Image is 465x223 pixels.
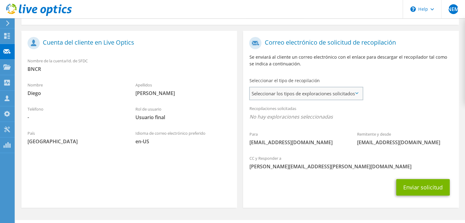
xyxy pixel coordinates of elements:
[21,79,129,100] div: Nombre
[28,114,123,121] span: -
[243,152,459,173] div: CC y Responder a
[243,128,351,149] div: Para
[249,113,452,120] span: No hay exploraciones seleccionadas
[357,139,453,146] span: [EMAIL_ADDRESS][DOMAIN_NAME]
[129,103,237,124] div: Rol de usuario
[135,138,231,145] span: en-US
[249,78,319,84] label: Seleccionar el tipo de recopilación
[249,163,452,170] span: [PERSON_NAME][EMAIL_ADDRESS][PERSON_NAME][DOMAIN_NAME]
[249,54,452,67] p: Se enviará al cliente un correo electrónico con el enlace para descargar el recopilador tal como ...
[28,90,123,97] span: Diego
[28,66,231,72] span: BNCR
[28,37,228,49] h1: Cuenta del cliente en Live Optics
[129,79,237,100] div: Apellidos
[28,138,123,145] span: [GEOGRAPHIC_DATA]
[396,179,450,196] button: Enviar solicitud
[243,102,459,125] div: Recopilaciones solicitadas
[21,103,129,124] div: Teléfono
[21,54,237,75] div: Nombre de la cuenta/Id. de SFDC
[249,139,345,146] span: [EMAIL_ADDRESS][DOMAIN_NAME]
[448,4,458,14] span: NEM
[250,87,362,100] span: Seleccionar los tipos de exploraciones solicitados
[21,127,129,148] div: País
[135,90,231,97] span: [PERSON_NAME]
[129,127,237,148] div: Idioma de correo electrónico preferido
[135,114,231,121] span: Usuario final
[249,37,449,49] h1: Correo electrónico de solicitud de recopilación
[351,128,459,149] div: Remitente y desde
[410,6,416,12] svg: \n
